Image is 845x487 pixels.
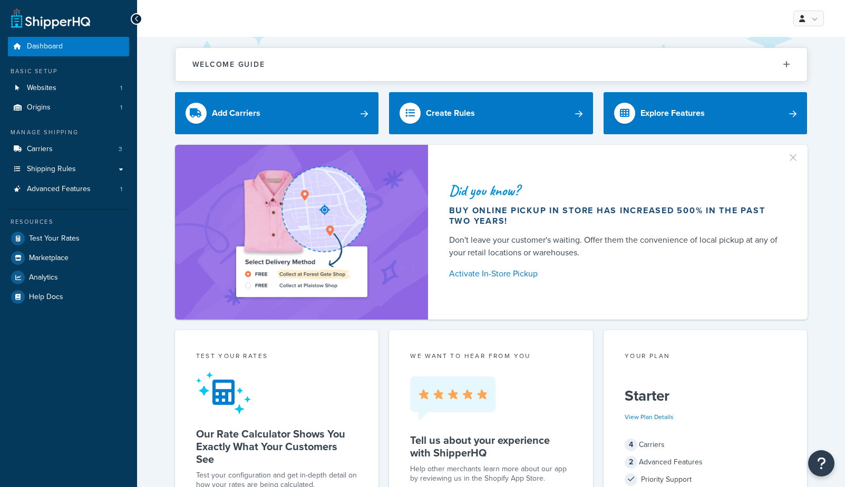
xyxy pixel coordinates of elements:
[625,456,637,469] span: 2
[8,67,129,76] div: Basic Setup
[410,464,572,483] p: Help other merchants learn more about our app by reviewing us in the Shopify App Store.
[29,293,63,302] span: Help Docs
[808,450,834,476] button: Open Resource Center
[8,160,129,179] a: Shipping Rules
[8,180,129,199] a: Advanced Features1
[625,439,637,451] span: 4
[625,351,786,363] div: Your Plan
[8,249,129,267] a: Marketplace
[8,268,129,287] a: Analytics
[8,180,129,199] li: Advanced Features
[640,106,705,121] div: Explore Features
[27,165,76,174] span: Shipping Rules
[604,92,808,134] a: Explore Features
[196,351,358,363] div: Test your rates
[625,412,674,422] a: View Plan Details
[8,217,129,226] div: Resources
[119,145,122,154] span: 3
[27,103,51,112] span: Origins
[120,185,122,194] span: 1
[8,37,129,56] a: Dashboard
[27,42,63,51] span: Dashboard
[389,92,593,134] a: Create Rules
[27,145,53,154] span: Carriers
[410,351,572,361] p: we want to hear from you
[29,273,58,282] span: Analytics
[176,48,807,81] button: Welcome Guide
[410,434,572,459] h5: Tell us about your experience with ShipperHQ
[625,455,786,470] div: Advanced Features
[27,185,91,194] span: Advanced Features
[8,128,129,137] div: Manage Shipping
[625,472,786,487] div: Priority Support
[120,103,122,112] span: 1
[625,438,786,452] div: Carriers
[8,78,129,98] li: Websites
[449,205,782,226] div: Buy online pickup in store has increased 500% in the past two years!
[449,183,782,198] div: Did you know?
[27,84,56,93] span: Websites
[120,84,122,93] span: 1
[29,254,69,263] span: Marketplace
[196,428,358,465] h5: Our Rate Calculator Shows You Exactly What Your Customers See
[206,161,397,304] img: ad-shirt-map-b0359fc47e01cab431d101c4b569394f6a03f54285957d908178d52f29eb9668.png
[625,387,786,404] h5: Starter
[8,98,129,117] li: Origins
[449,234,782,259] div: Don't leave your customer's waiting. Offer them the convenience of local pickup at any of your re...
[192,61,265,68] h2: Welcome Guide
[449,266,782,281] a: Activate In-Store Pickup
[8,98,129,117] a: Origins1
[8,140,129,159] a: Carriers3
[8,140,129,159] li: Carriers
[8,287,129,306] a: Help Docs
[8,229,129,248] a: Test Your Rates
[175,92,379,134] a: Add Carriers
[426,106,475,121] div: Create Rules
[212,106,260,121] div: Add Carriers
[29,234,80,243] span: Test Your Rates
[8,78,129,98] a: Websites1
